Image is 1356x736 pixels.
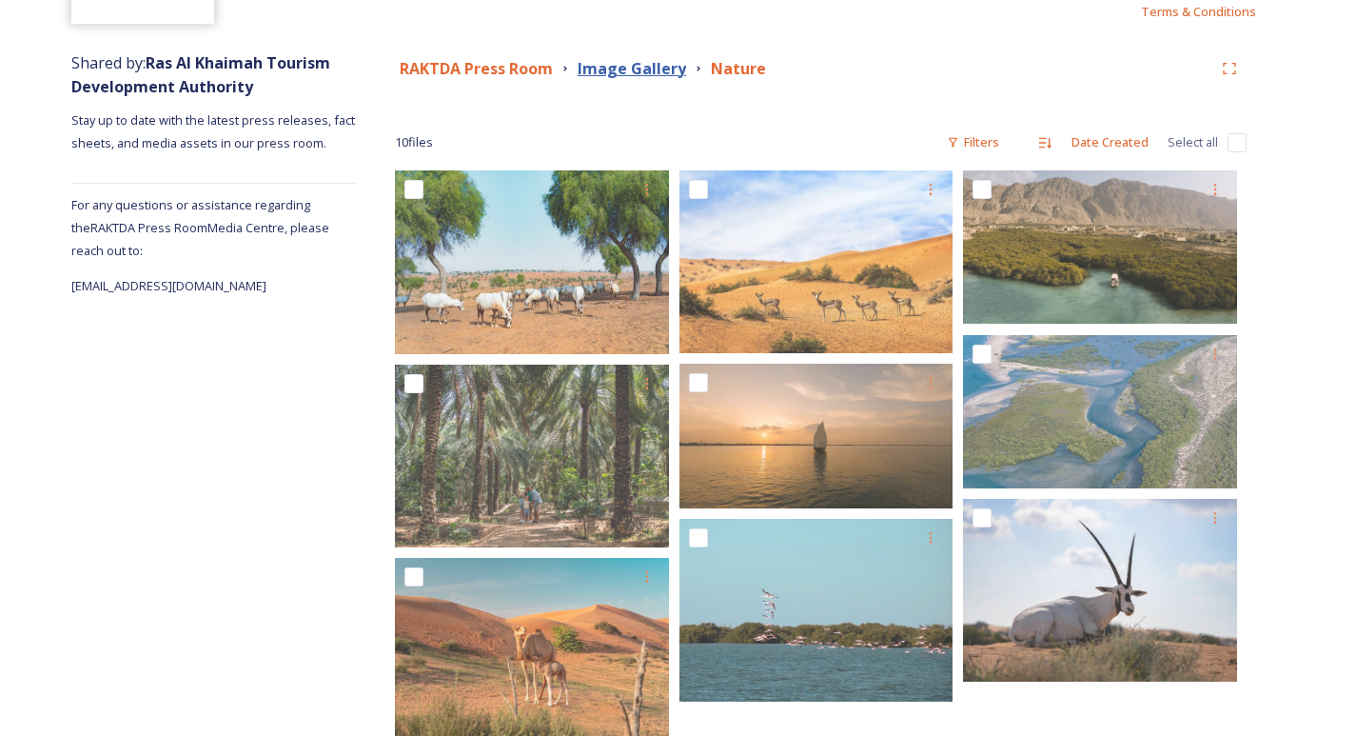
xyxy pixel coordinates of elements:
span: For any questions or assistance regarding the RAKTDA Press Room Media Centre, please reach out to: [71,196,329,259]
img: Pearl Farm 01.jpg [679,519,953,702]
img: Al Rams - Suwaidi Pearl farm_RAK.PNG [963,170,1237,324]
strong: Nature [711,58,766,79]
span: Stay up to date with the latest press releases, fact sheets, and media assets in our press room. [71,111,358,151]
span: Select all [1168,133,1218,151]
strong: Ras Al Khaimah Tourism Development Authority [71,52,330,97]
span: 10 file s [395,133,433,151]
img: Date Farm Hero [395,365,669,547]
img: the ritz carlton Ras Al khaimah al wadi desert.jpg [679,170,953,353]
img: Ritz Carlton Ras Al Khaimah Al Wadi -BD Desert Shoot.jpg [395,170,669,354]
span: [EMAIL_ADDRESS][DOMAIN_NAME] [71,277,266,294]
div: Date Created [1062,124,1158,161]
strong: RAKTDA Press Room [400,58,553,79]
img: Arabian Oryx .jpg [963,499,1237,682]
span: Terms & Conditions [1141,3,1256,20]
div: Filters [937,124,1009,161]
img: Anantara Mina Al Arab Ras Al Khaimah Resort Exterior View Aerial Mangroves.tif [963,335,1237,489]
span: Shared by: [71,52,330,97]
img: Boat on the water.jpg [679,364,953,507]
strong: Image Gallery [578,58,686,79]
